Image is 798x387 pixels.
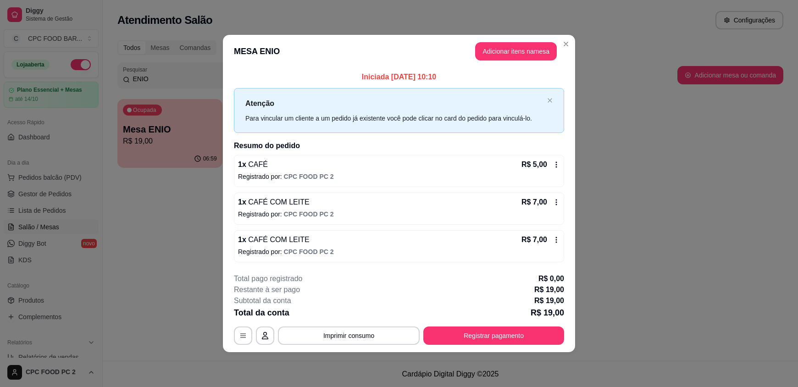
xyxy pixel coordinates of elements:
p: R$ 5,00 [521,159,547,170]
h2: Resumo do pedido [234,140,564,151]
p: Restante à ser pago [234,284,300,295]
p: R$ 19,00 [534,284,564,295]
p: Total pago registrado [234,273,302,284]
p: R$ 7,00 [521,197,547,208]
p: 1 x [238,197,310,208]
span: CAFÉ COM LEITE [246,236,310,243]
span: close [547,98,553,103]
p: Registrado por: [238,172,560,181]
p: R$ 7,00 [521,234,547,245]
button: Close [559,37,573,51]
span: CAFÉ [246,160,268,168]
p: 1 x [238,234,310,245]
p: Registrado por: [238,210,560,219]
button: Registrar pagamento [423,326,564,345]
p: R$ 19,00 [534,295,564,306]
p: R$ 0,00 [538,273,564,284]
p: Atenção [245,98,543,109]
button: close [547,98,553,104]
p: R$ 19,00 [531,306,564,319]
span: CPC FOOD PC 2 [284,210,334,218]
span: CPC FOOD PC 2 [284,173,334,180]
button: Imprimir consumo [278,326,420,345]
p: Registrado por: [238,247,560,256]
span: CAFÉ COM LEITE [246,198,310,206]
p: Total da conta [234,306,289,319]
p: 1 x [238,159,268,170]
header: MESA ENIO [223,35,575,68]
div: Para vincular um cliente a um pedido já existente você pode clicar no card do pedido para vinculá... [245,113,543,123]
span: CPC FOOD PC 2 [284,248,334,255]
p: Iniciada [DATE] 10:10 [234,72,564,83]
p: Subtotal da conta [234,295,291,306]
button: Adicionar itens namesa [475,42,557,61]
